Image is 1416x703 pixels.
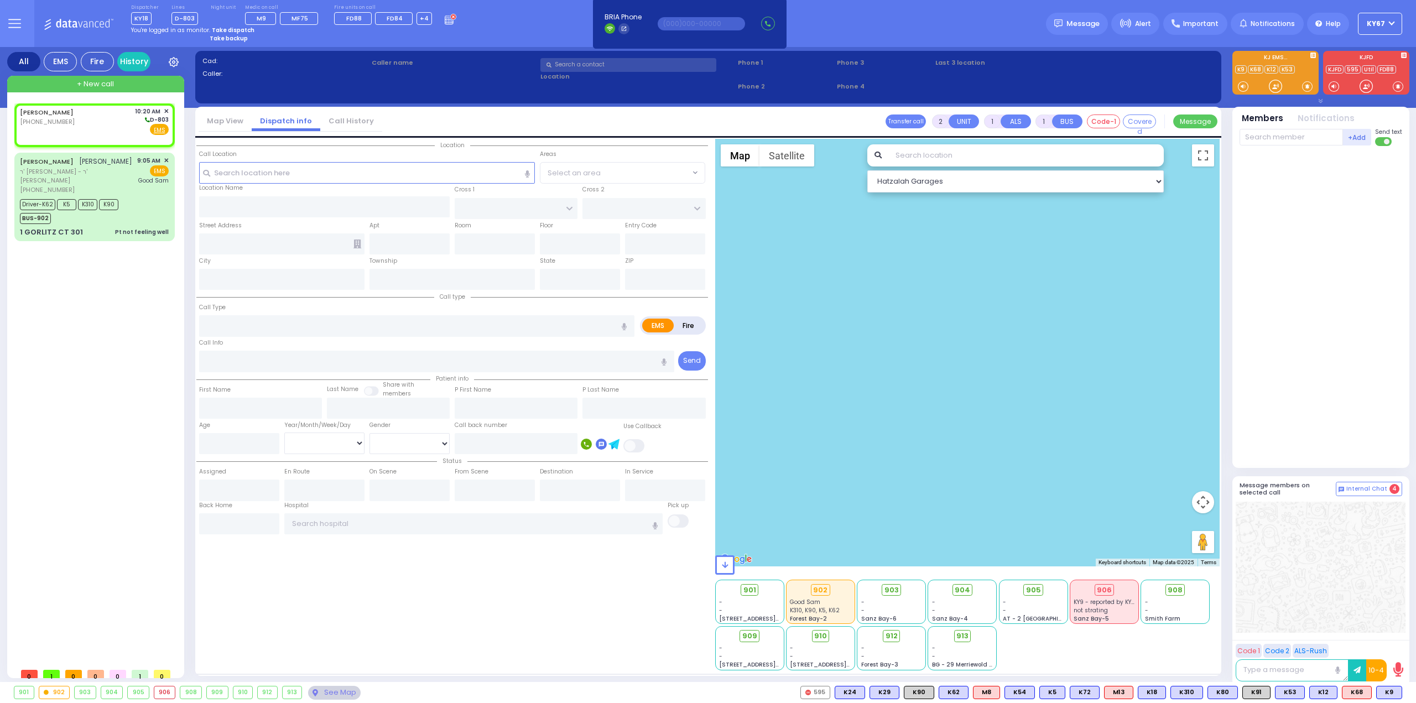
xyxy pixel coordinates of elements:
[20,108,74,117] a: [PERSON_NAME]
[1135,19,1151,29] span: Alert
[721,144,759,166] button: Show street map
[1192,531,1214,553] button: Drag Pegman onto the map to open Street View
[1054,19,1063,28] img: message.svg
[199,150,237,159] label: Call Location
[20,185,75,194] span: [PHONE_NUMBER]
[837,58,932,67] span: Phone 3
[835,686,865,699] div: BLS
[582,386,619,394] label: P Last Name
[719,598,722,606] span: -
[284,501,309,510] label: Hospital
[44,17,117,30] img: Logo
[135,107,160,116] span: 10:20 AM
[44,52,77,71] div: EMS
[1376,686,1402,699] div: K9
[245,4,322,11] label: Medic on call
[939,686,969,699] div: K62
[212,26,254,34] strong: Take dispatch
[57,199,76,210] span: K5
[719,660,824,669] span: [STREET_ADDRESS][PERSON_NAME]
[932,598,935,606] span: -
[1170,686,1203,699] div: K310
[742,631,757,642] span: 909
[353,239,361,248] span: Other building occupants
[790,598,820,606] span: Good Sam
[14,686,34,699] div: 901
[1235,65,1247,74] a: K9
[171,12,198,25] span: D-803
[1366,659,1387,681] button: 10-4
[1003,598,1006,606] span: -
[369,421,391,430] label: Gender
[1375,136,1393,147] label: Turn off text
[383,381,414,389] small: Share with
[138,176,169,185] span: Good Sam
[199,339,223,347] label: Call Info
[1389,484,1399,494] span: 4
[131,26,210,34] span: You're logged in as monitor.
[1358,13,1402,35] button: KY67
[1039,686,1065,699] div: BLS
[1003,606,1006,615] span: -
[199,221,242,230] label: Street Address
[7,52,40,71] div: All
[1275,686,1305,699] div: BLS
[1207,686,1238,699] div: BLS
[199,386,231,394] label: First Name
[283,686,302,699] div: 913
[164,107,169,116] span: ✕
[20,167,133,185] span: ר' [PERSON_NAME] - ר' [PERSON_NAME]
[1192,144,1214,166] button: Toggle fullscreen view
[258,686,277,699] div: 912
[1336,482,1402,496] button: Internal Chat 4
[673,319,704,332] label: Fire
[211,4,236,11] label: Night unit
[1087,114,1120,128] button: Code-1
[870,686,899,699] div: K29
[75,686,96,699] div: 903
[790,652,793,660] span: -
[540,257,555,265] label: State
[540,467,573,476] label: Destination
[1309,686,1337,699] div: K12
[540,58,716,72] input: Search a contact
[20,213,51,224] span: BUS-902
[1275,686,1305,699] div: K53
[154,686,175,699] div: 906
[973,686,1000,699] div: ALS KJ
[372,58,537,67] label: Caller name
[540,150,556,159] label: Areas
[1367,19,1385,29] span: KY67
[955,585,970,596] span: 904
[154,670,170,678] span: 0
[435,141,470,149] span: Location
[150,165,169,176] span: EMS
[320,116,382,126] a: Call History
[1279,65,1295,74] a: K53
[21,670,38,678] span: 0
[1298,112,1355,125] button: Notifications
[540,72,734,81] label: Location
[623,422,662,431] label: Use Callback
[605,12,642,22] span: BRIA Phone
[642,319,674,332] label: EMS
[759,144,814,166] button: Show satellite imagery
[1004,686,1035,699] div: BLS
[718,552,754,566] img: Google
[1345,65,1361,74] a: 595
[455,185,475,194] label: Cross 1
[143,116,169,124] span: D-803
[1168,585,1183,596] span: 908
[1074,615,1109,623] span: Sanz Bay-5
[199,116,252,126] a: Map View
[1326,19,1341,29] span: Help
[932,615,968,623] span: Sanz Bay-4
[110,670,126,678] span: 0
[1263,644,1291,658] button: Code 2
[668,501,689,510] label: Pick up
[811,584,830,596] div: 902
[79,157,132,166] span: [PERSON_NAME]
[77,79,114,90] span: + New call
[131,4,159,11] label: Dispatcher
[1123,114,1156,128] button: Covered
